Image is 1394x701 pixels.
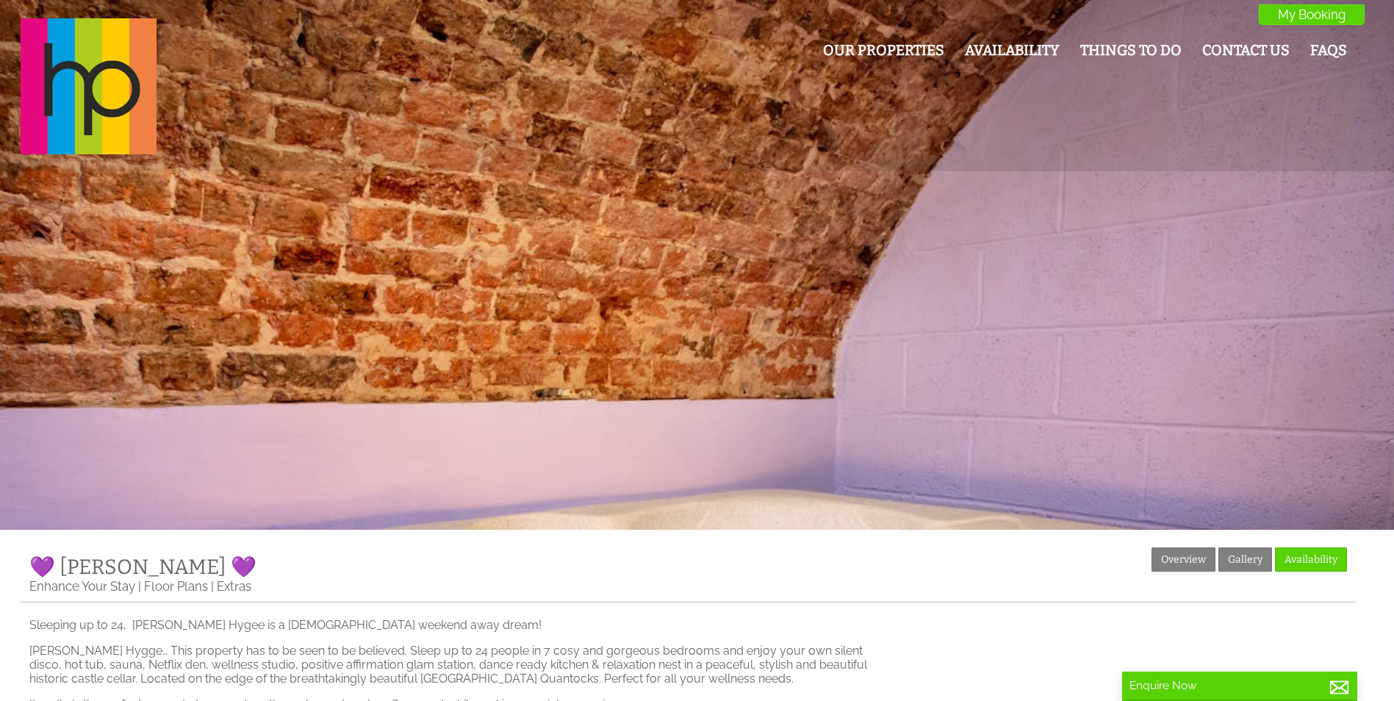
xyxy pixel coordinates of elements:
[29,644,902,686] p: [PERSON_NAME] Hygge… This property has to be seen to be believed. Sleep up to 24 people in 7 cosy...
[1310,42,1347,59] a: FAQs
[965,42,1060,59] a: Availability
[1129,679,1350,692] p: Enquire Now
[1080,42,1182,59] a: Things To Do
[217,579,251,594] a: Extras
[1275,547,1347,572] a: Availability
[1202,42,1290,59] a: Contact Us
[144,579,208,594] a: Floor Plans
[1218,547,1272,572] a: Gallery
[21,18,157,154] img: Halula Properties
[29,579,135,594] a: Enhance Your Stay
[29,618,902,632] p: Sleeping up to 24, [PERSON_NAME] Hygee is a [DEMOGRAPHIC_DATA] weekend away dream!
[1152,547,1215,572] a: Overview
[29,555,256,579] a: 💜 [PERSON_NAME] 💜
[1259,4,1365,25] a: My Booking
[823,42,944,59] a: Our Properties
